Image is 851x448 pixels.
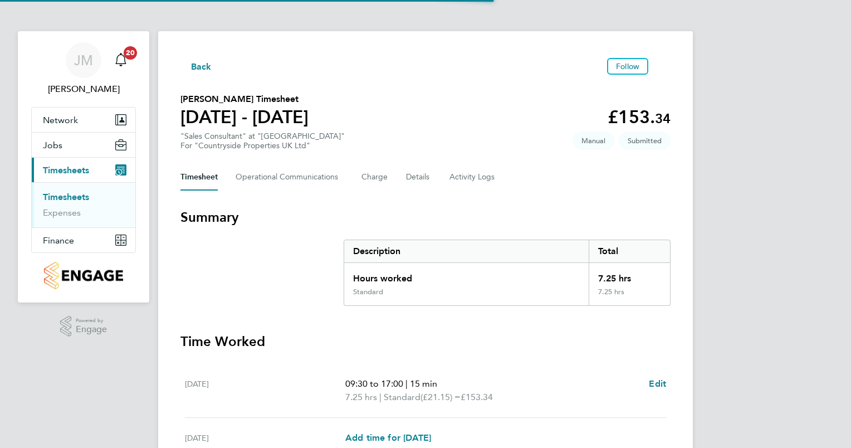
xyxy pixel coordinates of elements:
[180,132,345,150] div: "Sales Consultant" at "[GEOGRAPHIC_DATA]"
[76,325,107,334] span: Engage
[345,378,403,389] span: 09:30 to 17:00
[616,61,639,71] span: Follow
[32,228,135,252] button: Finance
[43,115,78,125] span: Network
[589,263,670,288] div: 7.25 hrs
[345,432,431,443] span: Add time for [DATE]
[43,165,89,176] span: Timesheets
[43,140,62,150] span: Jobs
[180,333,671,350] h3: Time Worked
[110,42,132,78] a: 20
[31,262,136,289] a: Go to home page
[379,392,382,402] span: |
[344,240,589,262] div: Description
[573,132,614,150] span: This timesheet was manually created.
[589,240,670,262] div: Total
[353,288,383,296] div: Standard
[44,262,123,289] img: countryside-properties-logo-retina.png
[449,164,496,191] button: Activity Logs
[361,164,388,191] button: Charge
[345,431,431,445] a: Add time for [DATE]
[32,158,135,182] button: Timesheets
[180,208,671,226] h3: Summary
[405,378,408,389] span: |
[43,192,89,202] a: Timesheets
[32,108,135,132] button: Network
[344,240,671,306] div: Summary
[43,207,81,218] a: Expenses
[420,392,461,402] span: (£21.15) =
[18,31,149,303] nav: Main navigation
[655,110,671,126] span: 34
[180,106,309,128] h1: [DATE] - [DATE]
[608,106,671,128] app-decimal: £153.
[76,316,107,325] span: Powered by
[345,392,377,402] span: 7.25 hrs
[43,235,74,246] span: Finance
[619,132,671,150] span: This timesheet is Submitted.
[180,92,309,106] h2: [PERSON_NAME] Timesheet
[180,59,212,73] button: Back
[649,378,666,389] span: Edit
[589,288,670,305] div: 7.25 hrs
[180,164,218,191] button: Timesheet
[180,141,345,150] div: For "Countryside Properties UK Ltd"
[461,392,493,402] span: £153.34
[31,82,136,96] span: Jessica Munday
[344,263,589,288] div: Hours worked
[32,182,135,227] div: Timesheets
[649,377,666,391] a: Edit
[406,164,432,191] button: Details
[185,377,345,404] div: [DATE]
[32,133,135,157] button: Jobs
[60,316,107,337] a: Powered byEngage
[607,58,648,75] button: Follow
[653,64,671,69] button: Timesheets Menu
[236,164,344,191] button: Operational Communications
[191,60,212,74] span: Back
[384,391,420,404] span: Standard
[124,46,137,60] span: 20
[31,42,136,96] a: JM[PERSON_NAME]
[410,378,437,389] span: 15 min
[185,431,345,445] div: [DATE]
[74,53,93,67] span: JM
